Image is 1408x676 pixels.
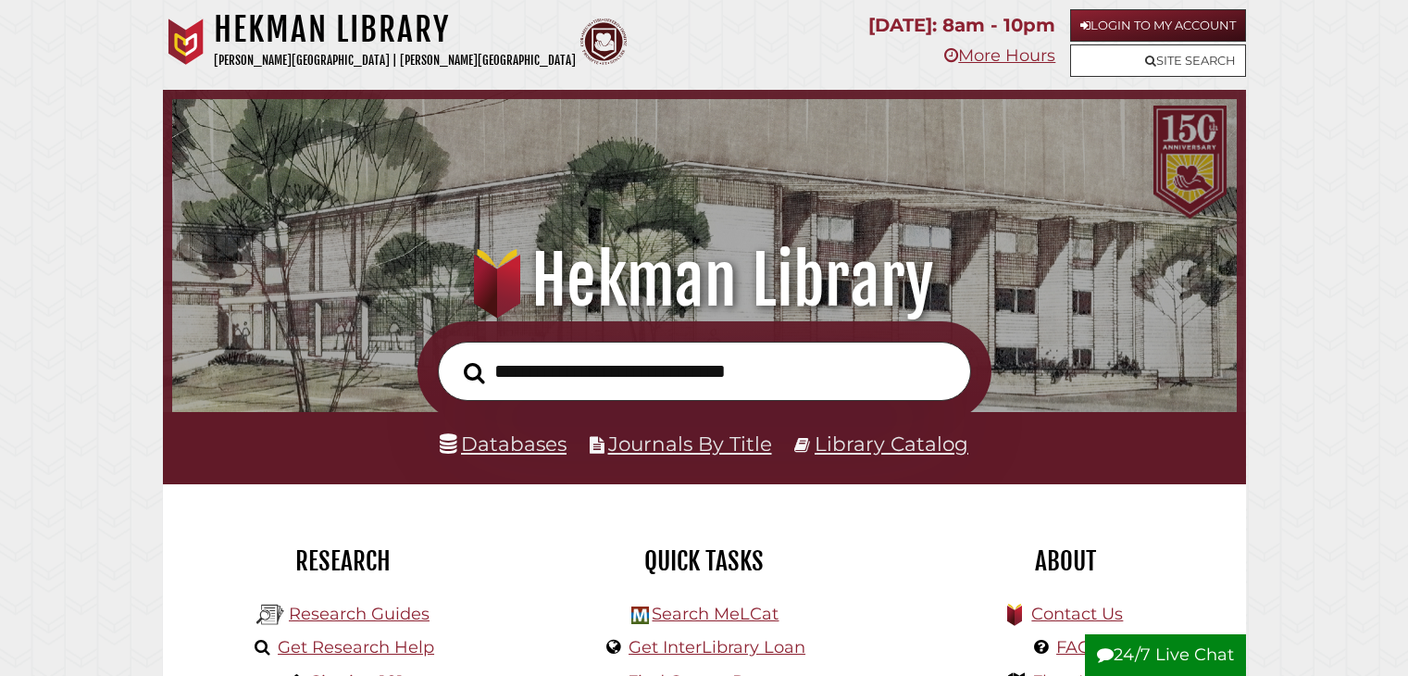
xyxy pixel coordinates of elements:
button: Search [455,357,494,389]
p: [DATE]: 8am - 10pm [868,9,1055,42]
img: Hekman Library Logo [631,607,649,624]
p: [PERSON_NAME][GEOGRAPHIC_DATA] | [PERSON_NAME][GEOGRAPHIC_DATA] [214,50,576,71]
a: FAQs [1056,637,1100,657]
a: Login to My Account [1070,9,1246,42]
a: Site Search [1070,44,1246,77]
a: Journals By Title [608,432,772,456]
i: Search [464,361,485,383]
a: Contact Us [1031,604,1123,624]
a: Databases [440,432,567,456]
h1: Hekman Library [193,240,1215,321]
a: Search MeLCat [652,604,779,624]
h2: Quick Tasks [538,545,871,577]
a: Get InterLibrary Loan [629,637,805,657]
h2: About [899,545,1232,577]
a: Get Research Help [278,637,434,657]
a: Library Catalog [815,432,968,456]
a: More Hours [944,45,1055,66]
img: Calvin University [163,19,209,65]
img: Calvin Theological Seminary [580,19,627,65]
h2: Research [177,545,510,577]
h1: Hekman Library [214,9,576,50]
a: Research Guides [289,604,430,624]
img: Hekman Library Logo [256,601,284,629]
